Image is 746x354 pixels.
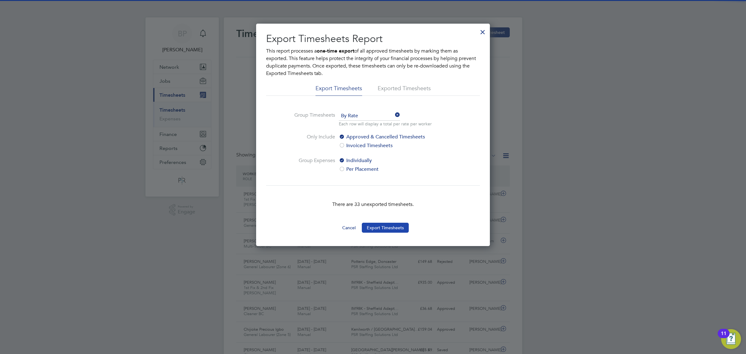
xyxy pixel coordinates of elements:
label: Only Include [288,133,335,149]
li: Export Timesheets [315,85,362,96]
h2: Export Timesheets Report [266,32,480,45]
label: Per Placement [339,165,443,173]
button: Export Timesheets [362,223,409,233]
div: 11 [721,333,726,342]
button: Open Resource Center, 11 new notifications [721,329,741,349]
label: Invoiced Timesheets [339,142,443,149]
button: Cancel [337,223,361,233]
label: Approved & Cancelled Timesheets [339,133,443,141]
li: Exported Timesheets [378,85,431,96]
label: Group Timesheets [288,111,335,126]
p: Each row will display a total per rate per worker [339,121,432,127]
label: Group Expenses [288,157,335,173]
p: There are 33 unexported timesheets. [266,201,480,208]
b: one-time export [317,48,354,54]
label: Individually [339,157,443,164]
span: By Rate [339,111,400,121]
p: This report processes a of all approved timesheets by marking them as exported. This feature help... [266,47,480,77]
